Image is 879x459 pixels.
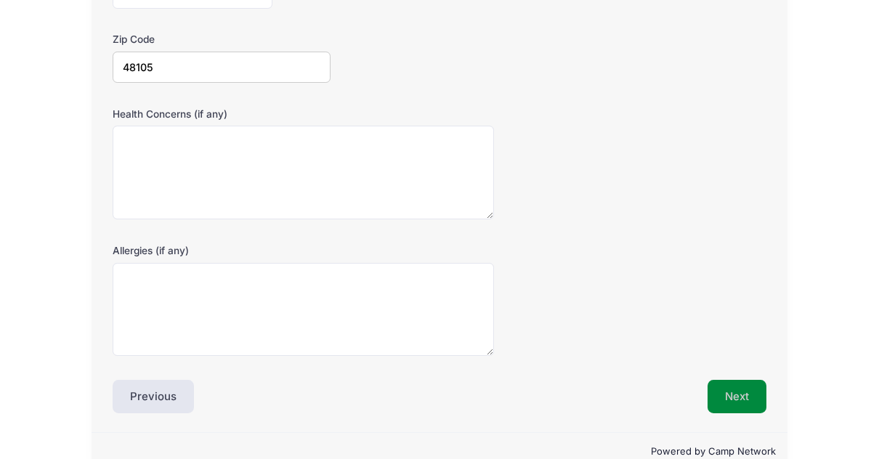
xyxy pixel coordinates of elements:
[708,380,766,413] button: Next
[113,32,331,46] label: Zip Code
[113,380,194,413] button: Previous
[103,444,776,459] p: Powered by Camp Network
[113,52,331,83] input: xxxxx
[113,243,331,258] label: Allergies (if any)
[113,107,331,121] label: Health Concerns (if any)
